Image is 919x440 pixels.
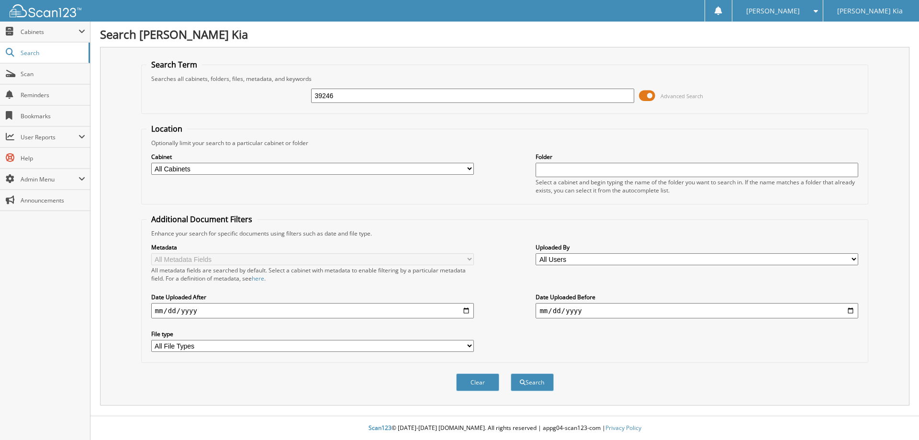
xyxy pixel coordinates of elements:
[21,49,84,57] span: Search
[252,274,264,282] a: here
[746,8,800,14] span: [PERSON_NAME]
[536,178,858,194] div: Select a cabinet and begin typing the name of the folder you want to search in. If the name match...
[90,417,919,440] div: © [DATE]-[DATE] [DOMAIN_NAME]. All rights reserved | appg04-scan123-com |
[151,266,474,282] div: All metadata fields are searched by default. Select a cabinet with metadata to enable filtering b...
[871,394,919,440] iframe: Chat Widget
[151,293,474,301] label: Date Uploaded After
[151,303,474,318] input: start
[151,243,474,251] label: Metadata
[21,175,78,183] span: Admin Menu
[151,330,474,338] label: File type
[661,92,703,100] span: Advanced Search
[21,91,85,99] span: Reminders
[21,196,85,204] span: Announcements
[146,124,187,134] legend: Location
[536,153,858,161] label: Folder
[21,70,85,78] span: Scan
[151,153,474,161] label: Cabinet
[21,28,78,36] span: Cabinets
[146,139,863,147] div: Optionally limit your search to a particular cabinet or folder
[837,8,903,14] span: [PERSON_NAME] Kia
[21,133,78,141] span: User Reports
[536,243,858,251] label: Uploaded By
[10,4,81,17] img: scan123-logo-white.svg
[536,293,858,301] label: Date Uploaded Before
[21,112,85,120] span: Bookmarks
[146,229,863,237] div: Enhance your search for specific documents using filters such as date and file type.
[100,26,909,42] h1: Search [PERSON_NAME] Kia
[146,214,257,225] legend: Additional Document Filters
[511,373,554,391] button: Search
[21,154,85,162] span: Help
[146,75,863,83] div: Searches all cabinets, folders, files, metadata, and keywords
[369,424,392,432] span: Scan123
[456,373,499,391] button: Clear
[536,303,858,318] input: end
[146,59,202,70] legend: Search Term
[605,424,641,432] a: Privacy Policy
